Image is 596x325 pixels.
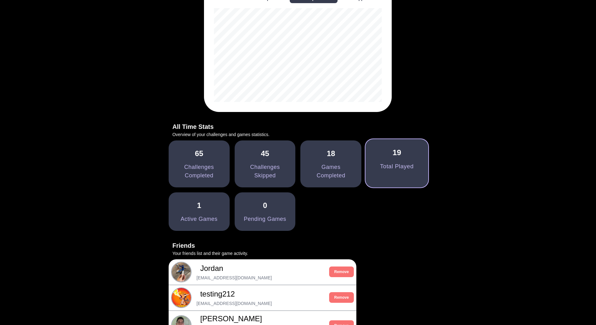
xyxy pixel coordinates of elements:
div: Challenges Completed [176,163,222,180]
p: Overview of your challenges and games statistics. [169,131,427,138]
a: 0Pending Games [235,192,296,231]
div: Games Completed [308,163,354,180]
button: Remove [329,267,354,277]
a: 19Total Played [365,139,428,188]
div: Total Played [380,162,414,171]
p: Your friends list and their game activity. [169,250,427,257]
div: Challenges Skipped [242,163,288,180]
div: 0 [263,200,267,211]
span: [PERSON_NAME] [195,313,325,324]
div: Active Games [181,215,217,223]
button: Remove [329,292,354,303]
h3: Friends [169,241,427,250]
a: 1Active Games [169,192,230,231]
a: 18Games Completed [300,140,361,187]
div: 1 [197,200,201,211]
h3: All Time Stats [169,122,427,131]
div: 18 [327,148,335,159]
div: 65 [195,148,203,159]
div: Pending Games [244,215,286,223]
div: 19 [393,147,401,158]
span: [EMAIL_ADDRESS][DOMAIN_NAME] [195,300,325,307]
span: Jordan [195,263,325,274]
div: 45 [261,148,269,159]
span: testing212 [195,288,325,300]
span: [EMAIL_ADDRESS][DOMAIN_NAME] [195,275,325,281]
